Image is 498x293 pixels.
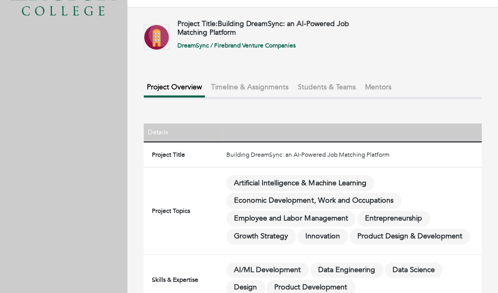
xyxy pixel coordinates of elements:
[144,142,222,167] td: Project Title
[144,124,222,142] th: Details
[226,175,374,191] span: Artificial Intelligence & Machine Learning
[177,19,349,37] span: Building DreamSync: an AI-Powered Job Matching Platform
[226,211,356,227] span: Employee and Labor Management
[144,79,205,97] button: Project Overview
[208,79,292,95] button: Timeline & Assignments
[310,262,383,278] span: Data Engineering
[362,79,395,95] button: Mentors
[357,211,430,227] span: Entrepreneurship
[350,229,470,245] span: Product Design & Development
[144,25,169,50] img: Company-Icon-7f8a26afd1715722aa5ae9dc11300c11ceeb4d32eda0db0d61c21d11b95ecac6.png
[177,41,296,50] a: DreamSync / Firebrand Venture Companies
[226,229,296,245] span: Growth Strategy
[222,142,482,167] td: Building DreamSync: an AI-Powered Job Matching Platform
[226,262,309,278] span: AI/ML Development
[385,262,443,278] span: Data Science
[226,193,401,209] span: Economic Development, Work and Occupations
[177,20,380,37] h4: Project Title:
[298,229,348,245] span: Innovation
[295,79,359,95] button: Students & Teams
[144,167,222,254] td: Project Topics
